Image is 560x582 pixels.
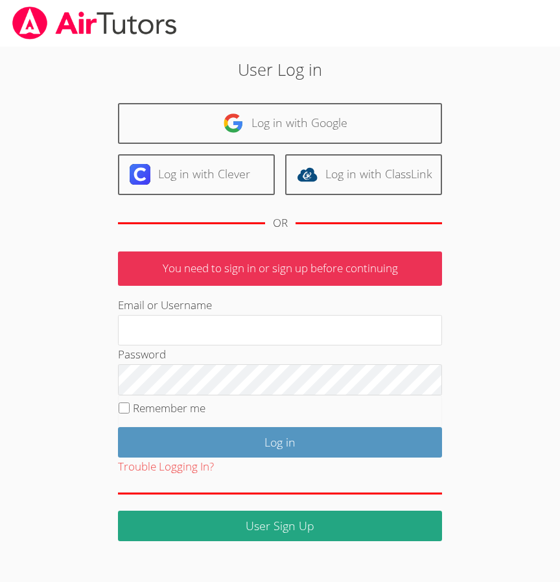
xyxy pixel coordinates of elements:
[285,154,442,195] a: Log in with ClassLink
[133,401,205,415] label: Remember me
[273,214,288,233] div: OR
[11,6,178,40] img: airtutors_banner-c4298cdbf04f3fff15de1276eac7730deb9818008684d7c2e4769d2f7ddbe033.png
[118,154,275,195] a: Log in with Clever
[118,427,442,458] input: Log in
[118,103,442,144] a: Log in with Google
[118,511,442,541] a: User Sign Up
[130,164,150,185] img: clever-logo-6eab21bc6e7a338710f1a6ff85c0baf02591cd810cc4098c63d3a4b26e2feb20.svg
[78,57,482,82] h2: User Log in
[118,458,214,476] button: Trouble Logging In?
[118,251,442,286] p: You need to sign in or sign up before continuing
[297,164,318,185] img: classlink-logo-d6bb404cc1216ec64c9a2012d9dc4662098be43eaf13dc465df04b49fa7ab582.svg
[118,347,166,362] label: Password
[118,297,212,312] label: Email or Username
[223,113,244,134] img: google-logo-50288ca7cdecda66e5e0955fdab243c47b7ad437acaf1139b6f446037453330a.svg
